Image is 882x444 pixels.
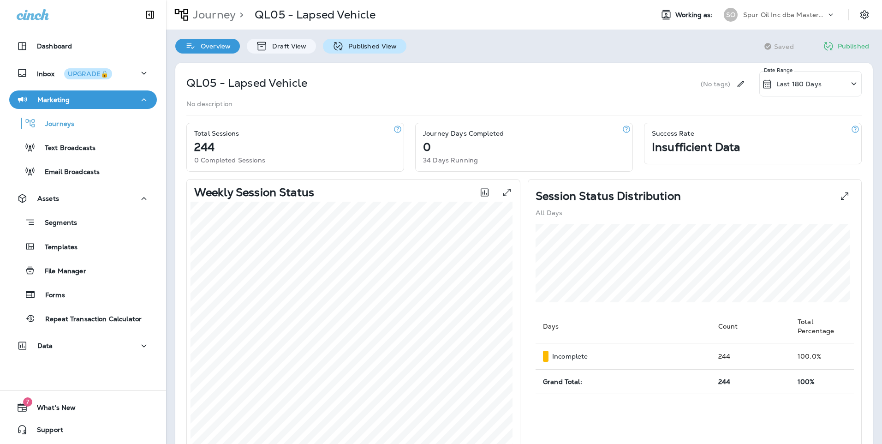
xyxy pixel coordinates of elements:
p: Dashboard [37,42,72,50]
th: Days [536,310,711,343]
button: View Pie expanded to full screen [835,187,854,205]
p: Text Broadcasts [36,144,95,153]
p: > [236,8,244,22]
p: 0 Completed Sessions [194,156,265,164]
p: Templates [36,243,77,252]
td: 244 [711,343,791,370]
span: 244 [718,378,730,386]
p: Incomplete [552,353,588,360]
button: Marketing [9,90,157,109]
p: Draft View [268,42,306,50]
p: Published View [344,42,397,50]
p: (No tags) [701,80,730,88]
div: Edit [732,71,749,96]
p: No description [186,100,232,108]
button: Templates [9,237,157,256]
p: Overview [196,42,231,50]
button: Segments [9,212,157,232]
p: QL05 - Lapsed Vehicle [255,8,375,22]
button: Text Broadcasts [9,138,157,157]
th: Total Percentage [790,310,854,343]
p: Forms [36,291,65,300]
button: Dashboard [9,37,157,55]
button: Data [9,336,157,355]
button: Email Broadcasts [9,162,157,181]
p: Assets [37,195,59,202]
p: Email Broadcasts [36,168,100,177]
button: Settings [856,6,873,23]
p: Segments [36,219,77,228]
p: Weekly Session Status [194,189,314,196]
td: 100.0 % [790,343,854,370]
button: InboxUPGRADE🔒 [9,64,157,82]
div: SO [724,8,738,22]
p: QL05 - Lapsed Vehicle [186,76,307,90]
button: View graph expanded to full screen [498,183,516,202]
p: 0 [423,144,431,151]
button: 7What's New [9,398,157,417]
p: File Manager [36,267,86,276]
button: Assets [9,189,157,208]
p: Inbox [37,68,112,78]
button: File Manager [9,261,157,280]
p: Spur Oil Inc dba MasterLube [743,11,826,18]
button: UPGRADE🔒 [64,68,112,79]
span: 7 [23,397,32,407]
button: Toggle between session count and session percentage [475,183,494,202]
span: What's New [28,404,76,415]
p: Success Rate [652,130,694,137]
span: Working as: [675,11,715,19]
span: Grand Total: [543,378,582,386]
button: Collapse Sidebar [137,6,163,24]
p: Session Status Distribution [536,192,681,200]
p: 34 Days Running [423,156,478,164]
p: Published [838,42,869,50]
button: Forms [9,285,157,304]
span: Saved [774,43,794,50]
p: Last 180 Days [776,80,822,88]
div: UPGRADE🔒 [68,71,108,77]
p: Data [37,342,53,349]
button: Support [9,420,157,439]
span: Support [28,426,63,437]
p: Journey [189,8,236,22]
th: Count [711,310,791,343]
p: Journey Days Completed [423,130,504,137]
p: Total Sessions [194,130,239,137]
p: All Days [536,209,562,216]
p: 244 [194,144,215,151]
button: Journeys [9,114,157,133]
p: Marketing [37,96,70,103]
span: 100% [798,378,815,386]
p: Date Range [764,66,794,74]
p: Insufficient Data [652,144,740,151]
p: Journeys [36,120,74,129]
button: Repeat Transaction Calculator [9,309,157,328]
p: Repeat Transaction Calculator [36,315,142,324]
